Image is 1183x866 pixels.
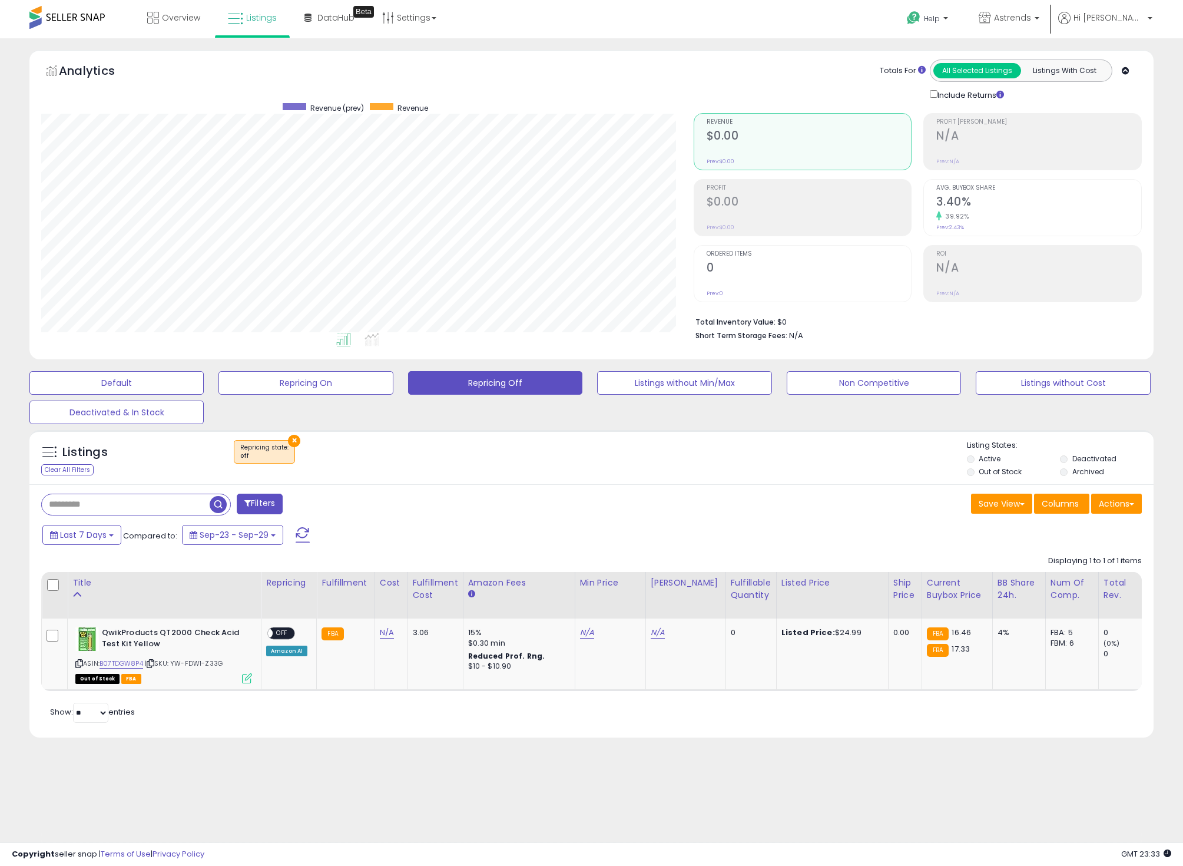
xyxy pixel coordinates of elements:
[1048,556,1142,567] div: Displaying 1 to 1 of 1 items
[468,638,566,649] div: $0.30 min
[936,251,1141,257] span: ROI
[1104,649,1151,659] div: 0
[29,371,204,395] button: Default
[1072,454,1116,464] label: Deactivated
[62,444,108,461] h5: Listings
[218,371,393,395] button: Repricing On
[952,627,971,638] span: 16.46
[468,577,570,589] div: Amazon Fees
[979,454,1000,464] label: Active
[924,14,940,24] span: Help
[1034,494,1089,514] button: Columns
[897,2,960,38] a: Help
[936,185,1141,191] span: Avg. Buybox Share
[695,330,787,341] b: Short Term Storage Fees:
[707,290,723,297] small: Prev: 0
[880,65,926,77] div: Totals For
[75,627,99,651] img: 51UAa-k35oL._SL40_.jpg
[240,443,289,461] span: Repricing state :
[1072,467,1104,477] label: Archived
[789,330,803,341] span: N/A
[468,662,566,672] div: $10 - $10.90
[60,529,107,541] span: Last 7 Days
[936,158,959,165] small: Prev: N/A
[707,251,912,257] span: Ordered Items
[1104,639,1120,648] small: (0%)
[200,529,269,541] span: Sep-23 - Sep-29
[998,627,1036,638] div: 4%
[976,371,1150,395] button: Listings without Cost
[1104,577,1146,601] div: Total Rev.
[1051,638,1089,649] div: FBM: 6
[1073,12,1144,24] span: Hi [PERSON_NAME]
[1051,627,1089,638] div: FBA: 5
[75,627,252,682] div: ASIN:
[893,577,917,601] div: Ship Price
[707,261,912,277] h2: 0
[580,627,594,639] a: N/A
[121,674,141,684] span: FBA
[182,525,283,545] button: Sep-23 - Sep-29
[41,464,94,475] div: Clear All Filters
[468,627,566,638] div: 15%
[936,119,1141,125] span: Profit [PERSON_NAME]
[100,659,143,669] a: B07TDGW8P4
[29,401,204,424] button: Deactivated & In Stock
[893,627,913,638] div: 0.00
[1051,577,1093,601] div: Num of Comp.
[994,12,1031,24] span: Astrends
[787,371,961,395] button: Non Competitive
[353,6,374,18] div: Tooltip anchor
[240,452,289,460] div: off
[59,62,138,82] h5: Analytics
[1020,63,1108,78] button: Listings With Cost
[408,371,582,395] button: Repricing Off
[162,12,200,24] span: Overview
[468,589,475,600] small: Amazon Fees.
[413,627,454,638] div: 3.06
[936,261,1141,277] h2: N/A
[468,651,545,661] b: Reduced Prof. Rng.
[707,224,734,231] small: Prev: $0.00
[123,530,177,541] span: Compared to:
[967,440,1154,451] p: Listing States:
[695,314,1133,328] li: $0
[781,577,883,589] div: Listed Price
[75,674,120,684] span: All listings that are currently out of stock and unavailable for purchase on Amazon
[927,627,949,640] small: FBA
[102,627,245,652] b: QwikProducts QT2000 Check Acid Test Kit Yellow
[921,88,1018,101] div: Include Returns
[933,63,1021,78] button: All Selected Listings
[936,290,959,297] small: Prev: N/A
[707,195,912,211] h2: $0.00
[266,577,312,589] div: Repricing
[145,659,223,668] span: | SKU: YW-FDW1-Z33G
[651,577,721,589] div: [PERSON_NAME]
[1042,498,1079,510] span: Columns
[397,103,428,113] span: Revenue
[597,371,771,395] button: Listings without Min/Max
[288,435,300,447] button: ×
[781,627,835,638] b: Listed Price:
[936,195,1141,211] h2: 3.40%
[580,577,641,589] div: Min Price
[942,212,969,221] small: 39.92%
[707,119,912,125] span: Revenue
[707,158,734,165] small: Prev: $0.00
[971,494,1032,514] button: Save View
[695,317,776,327] b: Total Inventory Value:
[322,627,343,640] small: FBA
[42,525,121,545] button: Last 7 Days
[380,577,403,589] div: Cost
[936,129,1141,145] h2: N/A
[237,494,283,514] button: Filters
[707,129,912,145] h2: $0.00
[906,11,921,25] i: Get Help
[781,627,879,638] div: $24.99
[1058,12,1152,38] a: Hi [PERSON_NAME]
[317,12,354,24] span: DataHub
[707,185,912,191] span: Profit
[1091,494,1142,514] button: Actions
[927,577,988,601] div: Current Buybox Price
[731,627,767,638] div: 0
